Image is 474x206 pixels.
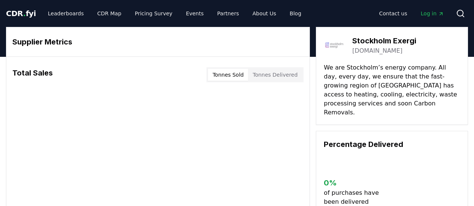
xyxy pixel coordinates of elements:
button: Tonnes Sold [208,69,248,81]
h3: Stockholm Exergi [352,35,416,46]
h3: 0 % [324,177,382,188]
h3: Total Sales [12,67,53,82]
a: Partners [211,7,245,20]
p: We are Stockholm’s energy company. All day, every day, we ensure that the fast-growing region of ... [324,63,460,117]
a: Leaderboards [42,7,90,20]
h3: Supplier Metrics [12,36,304,47]
a: Events [180,7,209,20]
a: CDR.fyi [6,8,36,19]
nav: Main [42,7,307,20]
a: CDR Map [91,7,127,20]
a: Blog [284,7,307,20]
nav: Main [373,7,450,20]
a: Log in [415,7,450,20]
a: Contact us [373,7,413,20]
img: Stockholm Exergi-logo [324,35,345,56]
a: Pricing Survey [129,7,178,20]
button: Tonnes Delivered [248,69,302,81]
a: About Us [247,7,282,20]
span: Log in [421,10,444,17]
span: . [23,9,26,18]
a: [DOMAIN_NAME] [352,46,402,55]
span: CDR fyi [6,9,36,18]
h3: Percentage Delivered [324,139,460,150]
